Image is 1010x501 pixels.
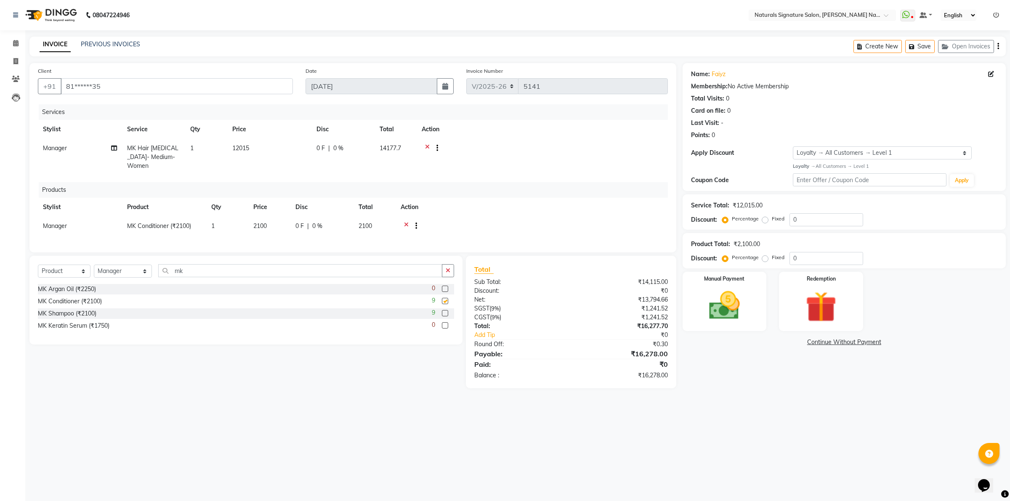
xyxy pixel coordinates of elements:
[185,120,227,139] th: Qty
[571,359,674,369] div: ₹0
[93,3,130,27] b: 08047224946
[468,359,571,369] div: Paid:
[571,340,674,349] div: ₹0.30
[333,144,343,153] span: 0 %
[691,148,793,157] div: Apply Discount
[571,322,674,331] div: ₹16,277.70
[691,94,724,103] div: Total Visits:
[712,131,715,140] div: 0
[38,198,122,217] th: Stylist
[712,70,726,79] a: Faiyz
[468,295,571,304] div: Net:
[468,304,571,313] div: ( )
[253,222,267,230] span: 2100
[732,254,759,261] label: Percentage
[227,120,311,139] th: Price
[474,265,494,274] span: Total
[81,40,140,48] a: PREVIOUS INVOICES
[793,163,815,169] strong: Loyalty →
[691,82,997,91] div: No Active Membership
[691,70,710,79] div: Name:
[938,40,994,53] button: Open Invoices
[684,338,1004,347] a: Continue Without Payment
[905,40,935,53] button: Save
[975,467,1002,493] iframe: chat widget
[38,321,109,330] div: MK Keratin Serum (₹1750)
[691,215,717,224] div: Discount:
[127,222,191,230] span: MK Conditioner (₹2100)
[432,321,435,329] span: 0
[211,222,215,230] span: 1
[726,94,729,103] div: 0
[796,288,846,326] img: _gift.svg
[248,198,290,217] th: Price
[691,201,729,210] div: Service Total:
[375,120,417,139] th: Total
[206,198,248,217] th: Qty
[122,120,185,139] th: Service
[468,278,571,286] div: Sub Total:
[468,286,571,295] div: Discount:
[311,120,375,139] th: Disc
[127,144,178,170] span: MK Hair [MEDICAL_DATA]- Medium- Women
[468,349,571,359] div: Payable:
[468,340,571,349] div: Round Off:
[61,78,293,94] input: Search by Name/Mobile/Email/Code
[691,119,719,127] div: Last Visit:
[316,144,325,153] span: 0 F
[328,144,330,153] span: |
[588,331,674,339] div: ₹0
[691,240,730,249] div: Product Total:
[38,309,96,318] div: MK Shampoo (₹2100)
[853,40,902,53] button: Create New
[21,3,79,27] img: logo
[43,222,67,230] span: Manager
[571,371,674,380] div: ₹16,278.00
[732,215,759,223] label: Percentage
[380,144,401,152] span: 14177.7
[468,322,571,331] div: Total:
[468,371,571,380] div: Balance :
[699,288,750,323] img: _cash.svg
[158,264,443,277] input: Search or Scan
[306,67,317,75] label: Date
[691,82,728,91] div: Membership:
[491,305,499,312] span: 9%
[468,331,588,339] a: Add Tip
[691,106,726,115] div: Card on file:
[353,198,396,217] th: Total
[793,163,997,170] div: All Customers → Level 1
[38,67,51,75] label: Client
[793,173,946,186] input: Enter Offer / Coupon Code
[312,222,322,231] span: 0 %
[691,254,717,263] div: Discount:
[571,349,674,359] div: ₹16,278.00
[38,297,102,306] div: MK Conditioner (₹2100)
[691,176,793,185] div: Coupon Code
[474,305,489,312] span: SGST
[466,67,503,75] label: Invoice Number
[40,37,71,52] a: INVOICE
[704,275,744,283] label: Manual Payment
[39,104,674,120] div: Services
[571,286,674,295] div: ₹0
[432,296,435,305] span: 9
[772,254,784,261] label: Fixed
[432,308,435,317] span: 9
[232,144,249,152] span: 12015
[772,215,784,223] label: Fixed
[38,78,61,94] button: +91
[38,120,122,139] th: Stylist
[190,144,194,152] span: 1
[417,120,668,139] th: Action
[38,285,96,294] div: MK Argan Oil (₹2250)
[807,275,836,283] label: Redemption
[432,284,435,293] span: 0
[571,295,674,304] div: ₹13,794.66
[359,222,372,230] span: 2100
[396,198,668,217] th: Action
[571,278,674,286] div: ₹14,115.00
[691,131,710,140] div: Points:
[39,182,674,198] div: Products
[571,304,674,313] div: ₹1,241.52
